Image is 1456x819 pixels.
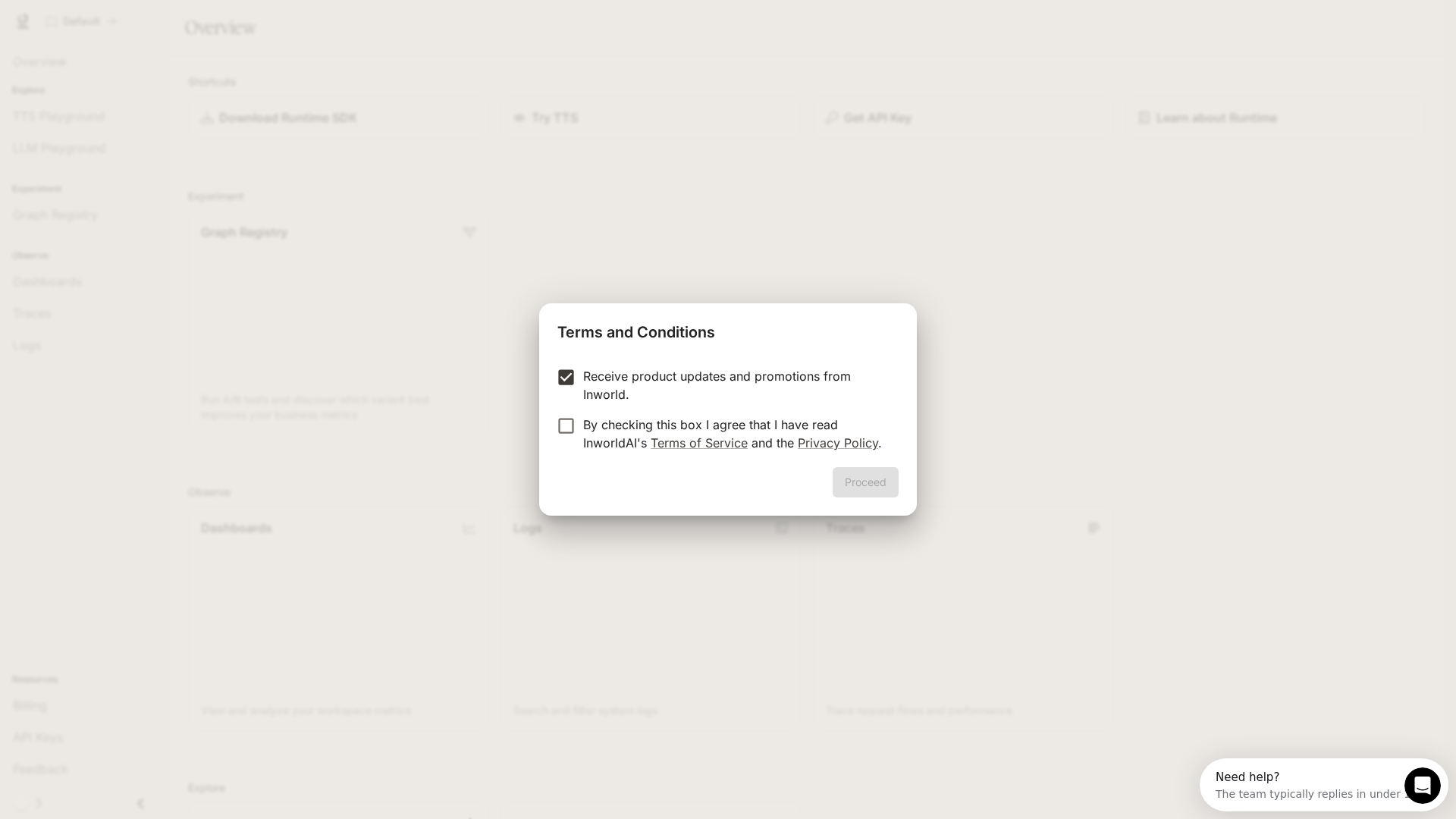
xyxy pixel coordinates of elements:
p: By checking this box I agree that I have read InworldAI's and the . [583,416,886,452]
p: Receive product updates and promotions from Inworld. [583,367,886,403]
iframe: Intercom live chat discovery launcher [1200,758,1448,811]
div: Need help? [16,13,218,25]
h2: Terms and Conditions [539,303,917,355]
iframe: Intercom live chat [1404,767,1441,804]
div: Open Intercom Messenger [6,6,262,48]
div: The team typically replies in under 1h [16,25,218,41]
a: Privacy Policy [798,435,878,450]
a: Terms of Service [651,435,748,450]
